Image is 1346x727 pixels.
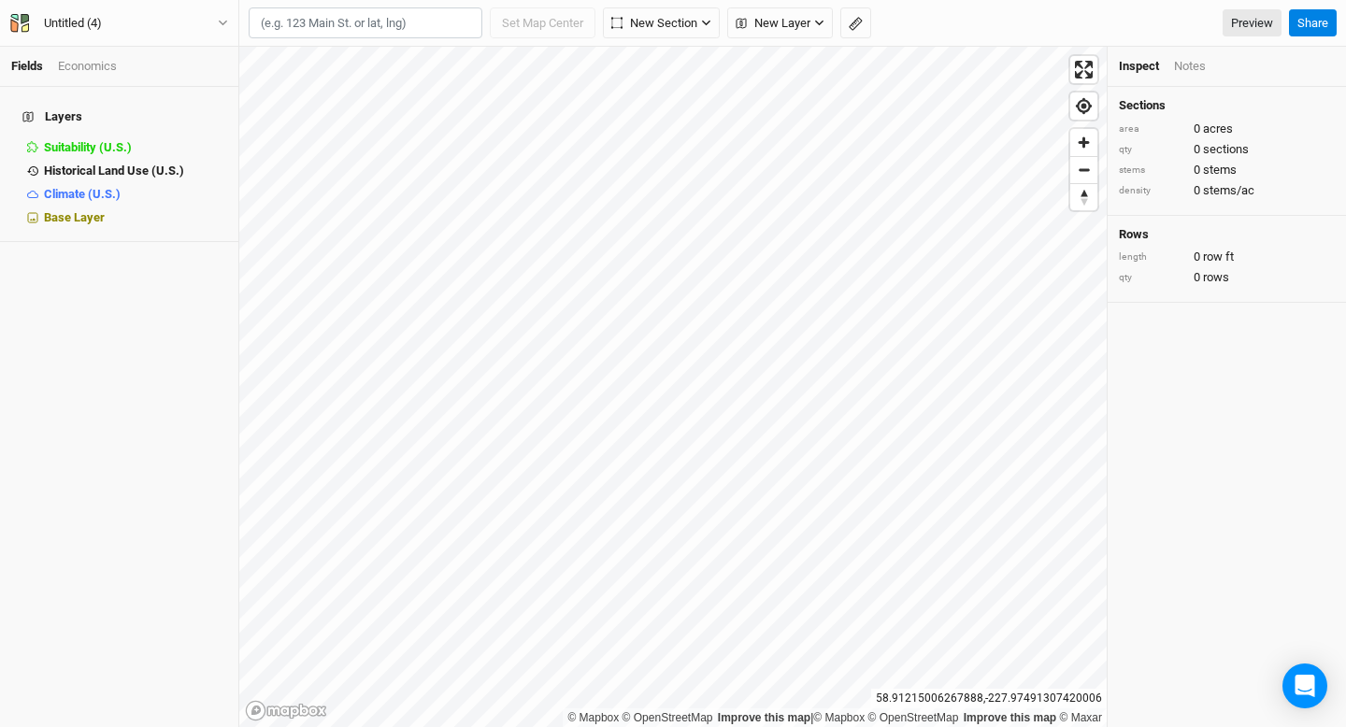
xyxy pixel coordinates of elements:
span: Historical Land Use (U.S.) [44,164,184,178]
span: Base Layer [44,210,105,224]
a: Mapbox [813,711,865,724]
div: Historical Land Use (U.S.) [44,164,227,178]
span: stems/ac [1203,182,1254,199]
div: Untitled (4) [44,14,102,33]
div: Open Intercom Messenger [1282,663,1327,708]
button: Zoom in [1070,129,1097,156]
span: rows [1203,269,1229,286]
a: Mapbox [567,711,619,724]
div: 0 [1119,141,1335,158]
span: Suitability (U.S.) [44,140,132,154]
div: Economics [58,58,117,75]
button: Zoom out [1070,156,1097,183]
div: 0 [1119,249,1335,265]
button: Set Map Center [490,7,595,39]
a: Preview [1223,9,1282,37]
button: Find my location [1070,93,1097,120]
button: Reset bearing to north [1070,183,1097,210]
div: 58.91215006267888 , -227.97491307420006 [871,689,1107,708]
button: New Layer [727,7,833,39]
span: New Section [611,14,697,33]
h4: Rows [1119,227,1335,242]
button: Share [1289,9,1337,37]
a: Maxar [1059,711,1102,724]
div: qty [1119,271,1184,285]
div: qty [1119,143,1184,157]
a: Fields [11,59,43,73]
span: sections [1203,141,1249,158]
span: Climate (U.S.) [44,187,121,201]
div: length [1119,250,1184,264]
button: Shortcut: M [840,7,871,39]
a: OpenStreetMap [868,711,959,724]
a: Improve this map [964,711,1056,724]
div: 0 [1119,162,1335,178]
span: Reset bearing to north [1070,184,1097,210]
canvas: Map [239,47,1107,727]
div: area [1119,122,1184,136]
div: Base Layer [44,210,227,225]
div: Suitability (U.S.) [44,140,227,155]
div: Notes [1174,58,1206,75]
div: Inspect [1119,58,1159,75]
a: Improve this map [718,711,810,724]
button: New Section [603,7,720,39]
div: Climate (U.S.) [44,187,227,202]
div: density [1119,184,1184,198]
a: OpenStreetMap [623,711,713,724]
span: Zoom out [1070,157,1097,183]
input: (e.g. 123 Main St. or lat, lng) [249,7,482,39]
span: acres [1203,121,1233,137]
button: Untitled (4) [9,13,229,34]
button: Enter fullscreen [1070,56,1097,83]
div: stems [1119,164,1184,178]
a: Mapbox logo [245,700,327,721]
span: row ft [1203,249,1234,265]
h4: Sections [1119,98,1335,113]
div: 0 [1119,269,1335,286]
span: New Layer [736,14,810,33]
div: 0 [1119,121,1335,137]
div: | [567,708,1102,727]
h4: Layers [11,98,227,135]
div: 0 [1119,182,1335,199]
span: stems [1203,162,1237,178]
